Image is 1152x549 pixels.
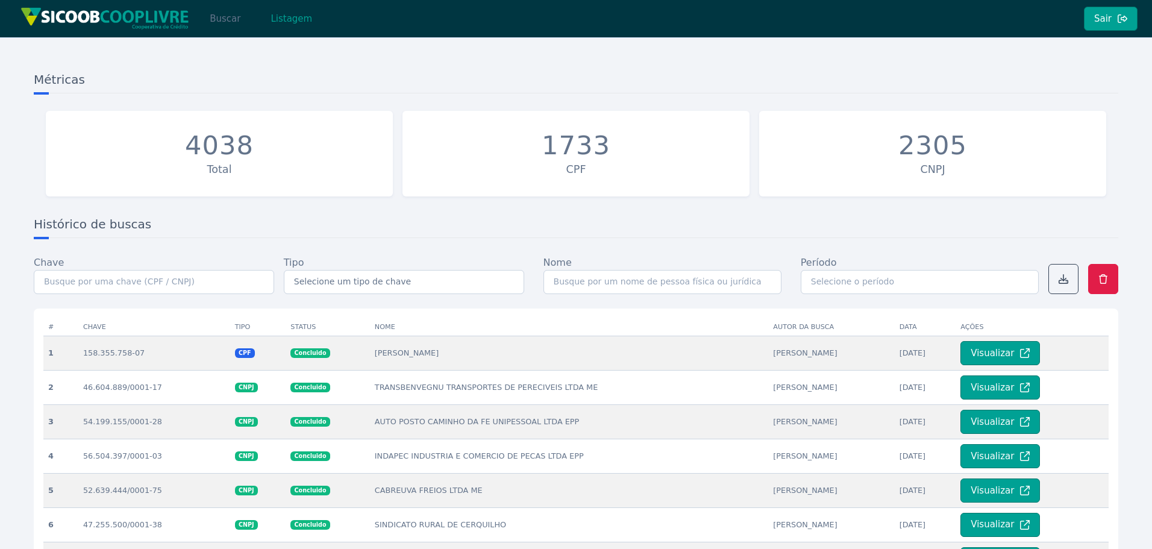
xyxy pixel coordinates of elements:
[960,375,1040,400] button: Visualizar
[768,336,894,370] td: [PERSON_NAME]
[78,370,230,404] td: 46.604.889/0001-17
[895,336,956,370] td: [DATE]
[235,520,258,530] span: CNPJ
[43,336,78,370] th: 1
[370,473,769,507] td: CABREUVA FREIOS LTDA ME
[801,270,1039,294] input: Selecione o período
[52,162,387,177] div: Total
[78,473,230,507] td: 52.639.444/0001-75
[895,473,956,507] td: [DATE]
[370,370,769,404] td: TRANSBENVEGNU TRANSPORTES DE PERECIVEIS LTDA ME
[768,370,894,404] td: [PERSON_NAME]
[960,513,1040,537] button: Visualizar
[895,318,956,336] th: Data
[960,478,1040,503] button: Visualizar
[370,507,769,542] td: SINDICATO RURAL DE CERQUILHO
[286,318,370,336] th: Status
[895,507,956,542] td: [DATE]
[290,417,330,427] span: Concluido
[34,256,64,270] label: Chave
[960,410,1040,434] button: Visualizar
[765,162,1100,177] div: CNPJ
[78,507,230,542] td: 47.255.500/0001-38
[370,439,769,473] td: INDAPEC INDUSTRIA E COMERCIO DE PECAS LTDA EPP
[235,486,258,495] span: CNPJ
[768,507,894,542] td: [PERSON_NAME]
[290,486,330,495] span: Concluido
[260,7,322,31] button: Listagem
[78,336,230,370] td: 158.355.758-07
[895,404,956,439] td: [DATE]
[960,341,1040,365] button: Visualizar
[543,270,781,294] input: Busque por um nome de pessoa física ou jurídica
[290,348,330,358] span: Concluido
[290,451,330,461] span: Concluido
[768,439,894,473] td: [PERSON_NAME]
[43,318,78,336] th: #
[898,130,967,162] div: 2305
[43,507,78,542] th: 6
[235,417,258,427] span: CNPJ
[960,444,1040,468] button: Visualizar
[290,383,330,392] span: Concluido
[78,404,230,439] td: 54.199.155/0001-28
[370,404,769,439] td: AUTO POSTO CAMINHO DA FE UNIPESSOAL LTDA EPP
[370,318,769,336] th: Nome
[20,7,189,30] img: img/sicoob_cooplivre.png
[895,370,956,404] td: [DATE]
[185,130,254,162] div: 4038
[801,256,837,270] label: Período
[768,404,894,439] td: [PERSON_NAME]
[235,383,258,392] span: CNPJ
[1084,7,1138,31] button: Sair
[43,439,78,473] th: 4
[543,256,572,270] label: Nome
[78,318,230,336] th: Chave
[542,130,610,162] div: 1733
[768,318,894,336] th: Autor da busca
[409,162,743,177] div: CPF
[43,404,78,439] th: 3
[43,473,78,507] th: 5
[235,451,258,461] span: CNPJ
[34,270,274,294] input: Busque por uma chave (CPF / CNPJ)
[370,336,769,370] td: [PERSON_NAME]
[34,216,1118,238] h3: Histórico de buscas
[895,439,956,473] td: [DATE]
[956,318,1109,336] th: Ações
[290,520,330,530] span: Concluido
[230,318,286,336] th: Tipo
[284,256,304,270] label: Tipo
[768,473,894,507] td: [PERSON_NAME]
[34,71,1118,93] h3: Métricas
[199,7,251,31] button: Buscar
[235,348,255,358] span: CPF
[78,439,230,473] td: 56.504.397/0001-03
[43,370,78,404] th: 2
